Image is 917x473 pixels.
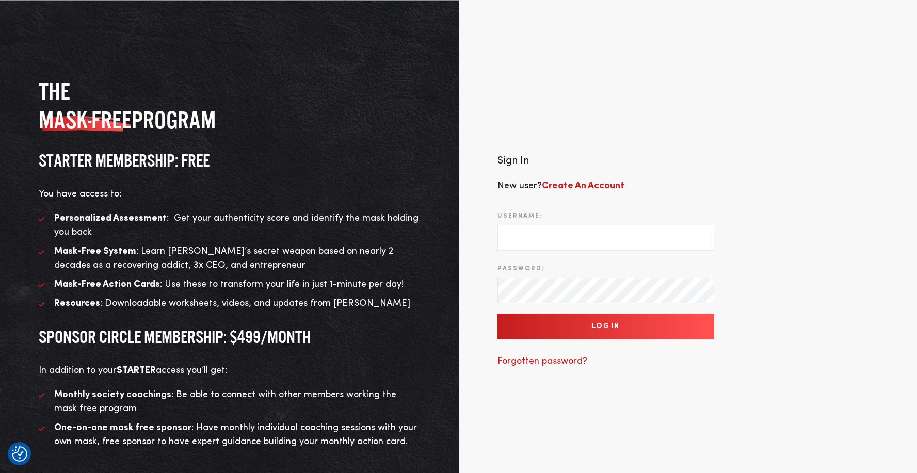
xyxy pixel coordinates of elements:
[39,150,420,172] h3: STARTER MEMBERSHIP: FREE
[54,247,136,256] strong: Mask-Free System
[117,366,156,375] strong: STARTER
[497,356,587,366] a: Forgotten password?
[497,156,529,166] span: Sign In
[39,388,420,416] li: : Be able to connect with other members working the mask free program
[39,77,420,134] h2: The program
[54,214,167,223] strong: Personalized Assessment
[54,280,160,289] strong: Mask-Free Action Cards
[39,421,420,449] li: : Have monthly individual coaching sessions with your own mask, free sponsor to have expert guida...
[54,247,393,270] span: : Learn [PERSON_NAME]’s secret weapon based on nearly 2 decades as a recovering addict, 3x CEO, a...
[54,390,171,399] strong: Monthly society coachings
[54,280,404,289] span: : Use these to transform your life in just 1-minute per day!
[12,446,27,462] img: Revisit consent button
[54,214,419,237] span: : Get your authenticity score and identify the mask holding you back
[39,364,420,378] p: In addition to your access you’ll get:
[54,299,410,308] span: : Downloadable worksheets, videos, and updates from [PERSON_NAME]
[497,211,542,221] label: Username:
[542,181,624,190] a: Create An Account
[497,181,624,190] span: New user?
[39,187,420,201] p: You have access to:
[39,326,420,348] h3: SPONSOR CIRCLE MEMBERSHIP: $499/MONTH
[12,446,27,462] button: Consent Preferences
[39,106,132,134] span: MASK-FREE
[54,299,100,308] strong: Resources
[54,423,191,432] strong: One-on-one mask free sponsor
[497,314,714,339] input: Log In
[497,264,544,273] label: Password:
